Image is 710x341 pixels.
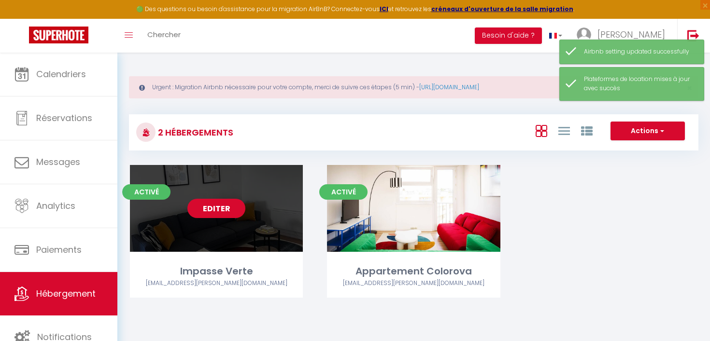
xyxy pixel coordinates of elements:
[431,5,573,13] a: créneaux d'ouverture de la salle migration
[130,264,303,279] div: Impasse Verte
[584,47,694,56] div: Airbnb setting updated successfully
[475,27,542,44] button: Besoin d'aide ?
[577,27,591,42] img: ...
[581,123,593,138] a: Vue par Groupe
[29,27,88,43] img: Super Booking
[319,184,368,200] span: Activé
[140,19,188,53] a: Chercher
[611,122,685,141] button: Actions
[597,28,665,41] span: [PERSON_NAME]
[130,279,303,288] div: Airbnb
[156,122,233,143] h3: 2 Hébergements
[584,75,694,93] div: Plateformes de location mises à jour avec succès
[187,199,245,218] a: Editer
[147,29,181,40] span: Chercher
[558,123,570,138] a: Vue en Liste
[536,123,547,138] a: Vue en Box
[327,279,500,288] div: Airbnb
[669,298,703,334] iframe: Chat
[36,287,96,300] span: Hébergement
[36,244,82,256] span: Paiements
[129,76,698,98] div: Urgent : Migration Airbnb nécessaire pour votre compte, merci de suivre ces étapes (5 min) -
[122,184,170,200] span: Activé
[327,264,500,279] div: Appartement Colorova
[36,112,92,124] span: Réservations
[36,68,86,80] span: Calendriers
[687,29,699,41] img: logout
[36,156,80,168] span: Messages
[569,19,677,53] a: ... [PERSON_NAME]
[36,200,75,212] span: Analytics
[419,83,479,91] a: [URL][DOMAIN_NAME]
[8,4,37,33] button: Ouvrir le widget de chat LiveChat
[380,5,388,13] a: ICI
